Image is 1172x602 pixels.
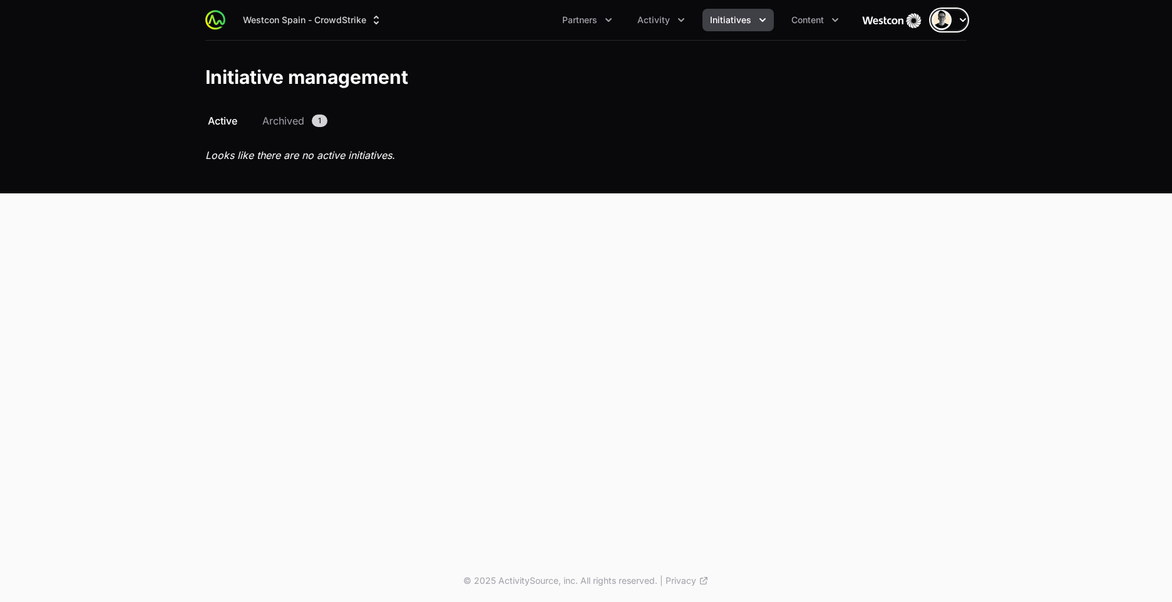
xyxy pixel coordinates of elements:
span: Archived [262,113,304,128]
div: Supplier switch menu [235,9,390,31]
button: Westcon Spain - CrowdStrike [235,9,390,31]
span: Partners [562,14,597,26]
div: Content menu [784,9,846,31]
span: Active [208,113,237,128]
button: Initiatives [702,9,774,31]
h1: Initiative management [205,66,408,88]
button: Partners [555,9,620,31]
a: Active [205,113,240,128]
span: 1 [312,115,327,127]
img: Alex Roman [932,10,952,30]
div: Main navigation [225,9,846,31]
img: Westcon Spain [861,8,922,33]
img: ActivitySource [205,10,225,30]
a: Privacy [666,574,709,587]
a: Archived1 [260,113,330,128]
button: Content [784,9,846,31]
div: Partners menu [555,9,620,31]
p: © 2025 ActivitySource, inc. All rights reserved. [463,574,657,587]
span: Content [791,14,824,26]
span: | [660,574,663,587]
nav: Initiative activity log navigation [205,113,967,128]
span: Activity [637,14,670,26]
span: Initiatives [710,14,751,26]
p: Looks like there are no active initiatives. [205,148,967,163]
div: Initiatives menu [702,9,774,31]
button: Activity [630,9,692,31]
div: Activity menu [630,9,692,31]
